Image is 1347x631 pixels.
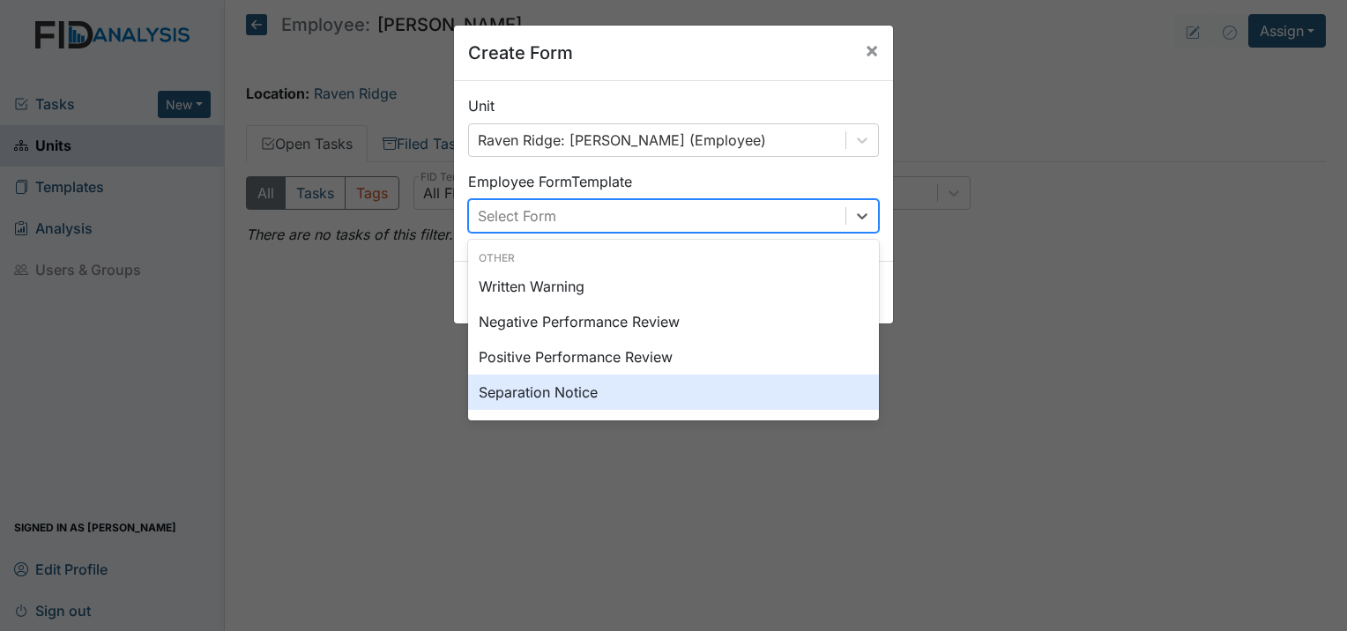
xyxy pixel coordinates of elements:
[468,250,879,266] div: Other
[468,171,632,192] label: Employee Form Template
[468,375,879,410] div: Separation Notice
[851,26,893,75] button: Close
[468,304,879,339] div: Negative Performance Review
[478,205,556,226] div: Select Form
[468,339,879,375] div: Positive Performance Review
[478,130,766,151] div: Raven Ridge: [PERSON_NAME] (Employee)
[865,37,879,63] span: ×
[468,40,573,66] h5: Create Form
[468,95,495,116] label: Unit
[468,269,879,304] div: Written Warning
